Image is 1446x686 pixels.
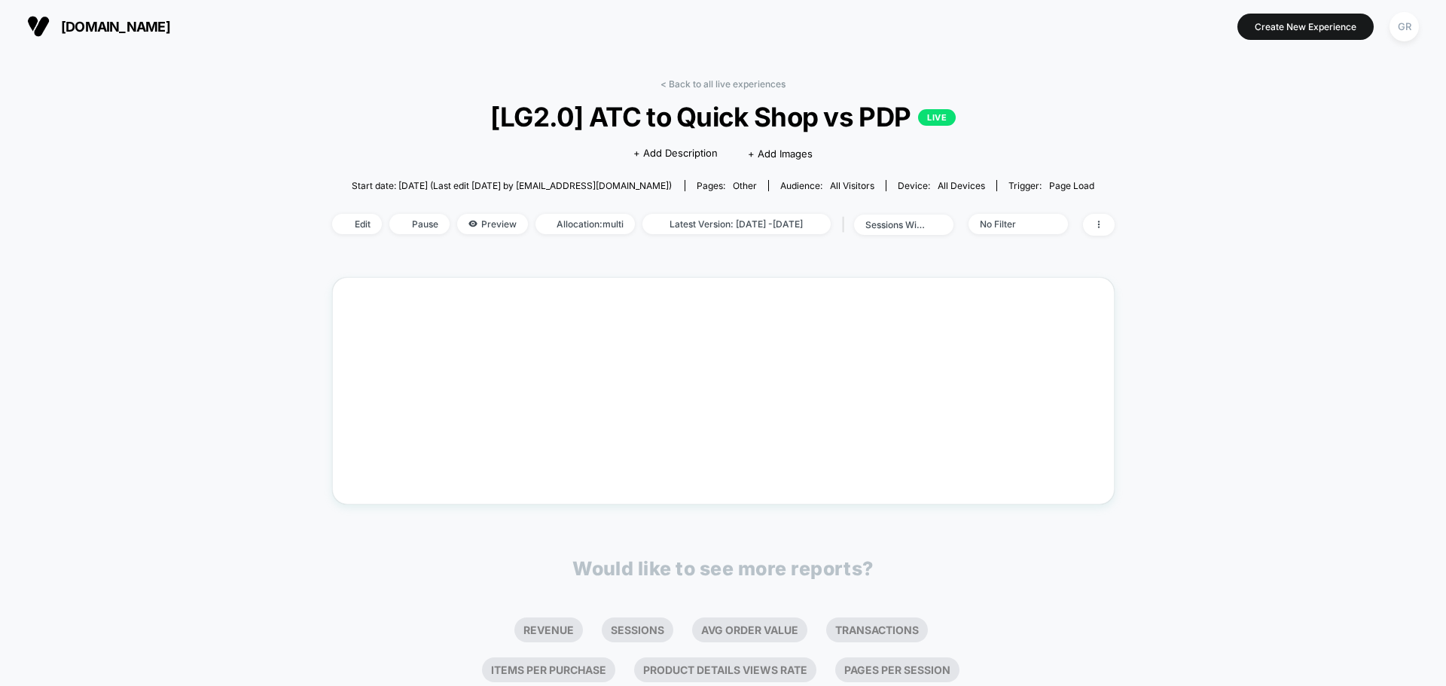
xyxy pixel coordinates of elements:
[371,101,1075,133] span: [LG2.0] ATC to Quick Shop vs PDP
[938,180,985,191] span: all devices
[733,180,757,191] span: other
[61,19,170,35] span: [DOMAIN_NAME]
[918,109,956,126] p: LIVE
[352,180,672,191] span: Start date: [DATE] (Last edit [DATE] by [EMAIL_ADDRESS][DOMAIN_NAME])
[535,214,635,234] span: Allocation: multi
[865,219,926,230] div: sessions with impression
[27,15,50,38] img: Visually logo
[660,78,786,90] a: < Back to all live experiences
[482,657,615,682] li: Items Per Purchase
[1390,12,1419,41] div: GR
[826,617,928,642] li: Transactions
[1008,180,1094,191] div: Trigger:
[389,214,450,234] span: Pause
[457,214,528,234] span: Preview
[830,180,874,191] span: All Visitors
[748,148,813,160] span: + Add Images
[780,180,874,191] div: Audience:
[633,146,718,161] span: + Add Description
[642,214,831,234] span: Latest Version: [DATE] - [DATE]
[332,214,382,234] span: Edit
[1049,180,1094,191] span: Page Load
[514,617,583,642] li: Revenue
[1237,14,1374,40] button: Create New Experience
[697,180,757,191] div: Pages:
[886,180,996,191] span: Device:
[838,214,854,236] span: |
[23,14,175,38] button: [DOMAIN_NAME]
[835,657,959,682] li: Pages Per Session
[572,557,874,580] p: Would like to see more reports?
[602,617,673,642] li: Sessions
[692,617,807,642] li: Avg Order Value
[980,218,1040,230] div: No Filter
[1385,11,1423,42] button: GR
[634,657,816,682] li: Product Details Views Rate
